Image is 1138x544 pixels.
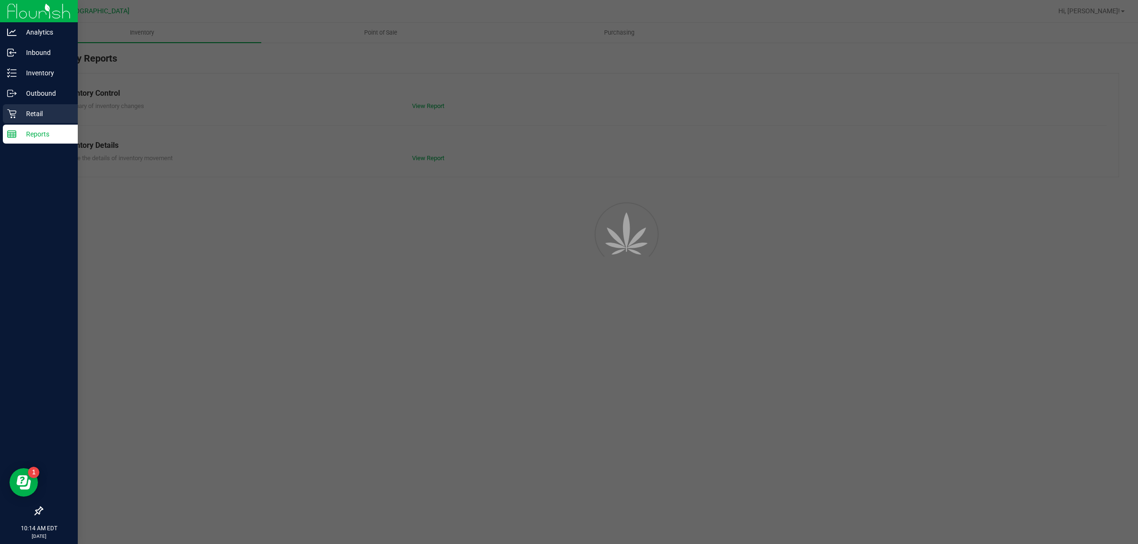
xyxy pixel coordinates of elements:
[28,467,39,478] iframe: Resource center unread badge
[7,27,17,37] inline-svg: Analytics
[17,67,73,79] p: Inventory
[7,89,17,98] inline-svg: Outbound
[7,48,17,57] inline-svg: Inbound
[9,468,38,497] iframe: Resource center
[7,129,17,139] inline-svg: Reports
[17,128,73,140] p: Reports
[17,27,73,38] p: Analytics
[17,88,73,99] p: Outbound
[7,109,17,118] inline-svg: Retail
[4,524,73,533] p: 10:14 AM EDT
[17,47,73,58] p: Inbound
[17,108,73,119] p: Retail
[7,68,17,78] inline-svg: Inventory
[4,533,73,540] p: [DATE]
